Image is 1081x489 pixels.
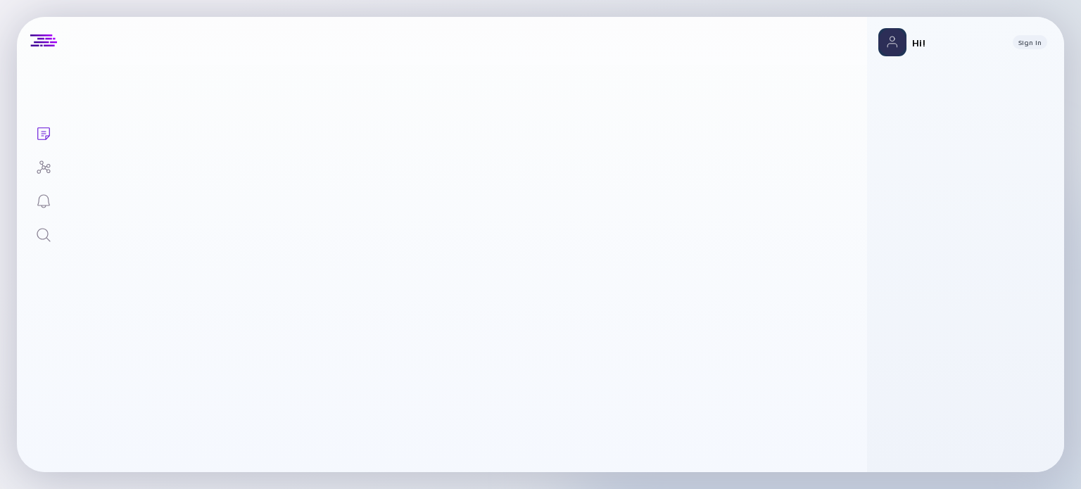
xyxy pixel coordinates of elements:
[17,183,70,217] a: Reminders
[17,149,70,183] a: Investor Map
[17,217,70,250] a: Search
[878,28,906,56] img: Profile Picture
[1013,35,1047,49] button: Sign In
[17,115,70,149] a: Lists
[912,37,1001,49] div: Hi!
